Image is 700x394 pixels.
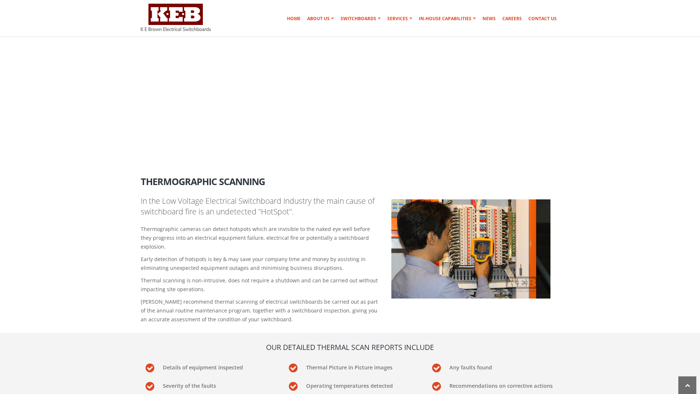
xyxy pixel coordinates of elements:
[141,124,181,145] h1: Services
[338,11,384,26] a: Switchboards
[306,379,416,390] p: Operating temperatures detected
[284,11,304,26] a: Home
[141,297,381,324] p: [PERSON_NAME] recommend thermal scanning of electrical switchboards be carried out as part of the...
[304,11,337,26] a: About Us
[416,11,479,26] a: In-house Capabilities
[141,225,381,251] p: Thermographic cameras can detect hotspots which are invisible to the naked eye well before they p...
[525,11,560,26] a: Contact Us
[141,255,381,272] p: Early detection of hotspots is key & may save your company time and money by assisting in elimina...
[141,276,381,294] p: Thermal scanning is non-intrusive, does not require a shutdown and can be carried out without imp...
[163,361,273,372] p: Details of equipment inspected
[518,130,531,135] a: Home
[480,11,499,26] a: News
[384,11,415,26] a: Services
[449,361,560,372] p: Any faults found
[449,379,560,390] p: Recommendations on corrective actions
[141,342,560,352] h4: Our detailed thermal scan reports include
[499,11,525,26] a: Careers
[533,128,558,137] li: Services
[163,379,273,390] p: Severity of the faults
[141,196,381,217] p: In the Low Voltage Electrical Switchboard Industry the main cause of switchboard fire is an undet...
[141,171,560,187] h2: Thermographic Scanning
[141,4,211,31] img: K E Brown Electrical Switchboards
[306,361,416,372] p: Thermal Picture in Picture images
